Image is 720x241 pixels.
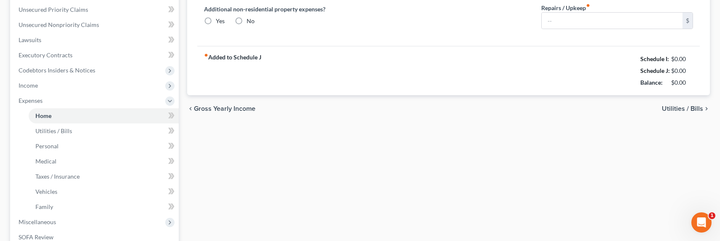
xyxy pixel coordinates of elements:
[19,97,43,104] span: Expenses
[204,53,208,57] i: fiber_manual_record
[35,188,57,195] span: Vehicles
[35,142,59,150] span: Personal
[19,233,54,241] span: SOFA Review
[12,32,179,48] a: Lawsuits
[35,203,53,210] span: Family
[586,3,590,8] i: fiber_manual_record
[19,82,38,89] span: Income
[12,48,179,63] a: Executory Contracts
[541,3,590,12] label: Repairs / Upkeep
[29,108,179,123] a: Home
[29,123,179,139] a: Utilities / Bills
[35,173,80,180] span: Taxes / Insurance
[35,127,72,134] span: Utilities / Bills
[691,212,712,233] iframe: Intercom live chat
[671,55,693,63] div: $0.00
[35,112,51,119] span: Home
[187,105,255,112] button: chevron_left Gross Yearly Income
[29,154,179,169] a: Medical
[187,105,194,112] i: chevron_left
[640,79,663,86] strong: Balance:
[19,21,99,28] span: Unsecured Nonpriority Claims
[19,218,56,225] span: Miscellaneous
[29,199,179,214] a: Family
[19,67,95,74] span: Codebtors Insiders & Notices
[194,105,255,112] span: Gross Yearly Income
[19,6,88,13] span: Unsecured Priority Claims
[703,105,710,112] i: chevron_right
[12,2,179,17] a: Unsecured Priority Claims
[709,212,715,219] span: 1
[542,13,682,29] input: --
[216,17,225,25] label: Yes
[29,184,179,199] a: Vehicles
[12,17,179,32] a: Unsecured Nonpriority Claims
[35,158,56,165] span: Medical
[662,105,710,112] button: Utilities / Bills chevron_right
[640,67,670,74] strong: Schedule J:
[662,105,703,112] span: Utilities / Bills
[204,5,356,13] label: Additional non-residential property expenses?
[671,78,693,87] div: $0.00
[640,55,669,62] strong: Schedule I:
[671,67,693,75] div: $0.00
[19,51,73,59] span: Executory Contracts
[247,17,255,25] label: No
[204,53,261,88] strong: Added to Schedule J
[19,36,41,43] span: Lawsuits
[29,169,179,184] a: Taxes / Insurance
[29,139,179,154] a: Personal
[682,13,693,29] div: $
